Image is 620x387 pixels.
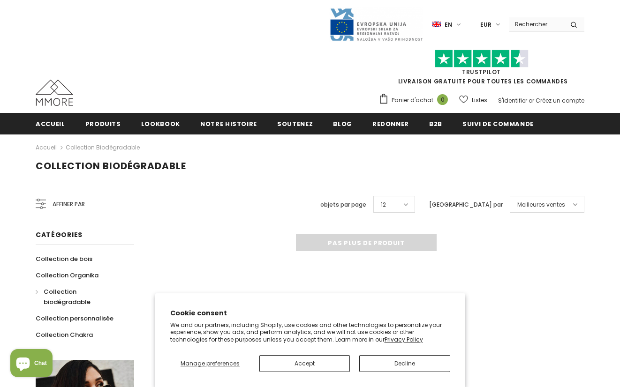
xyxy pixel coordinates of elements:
[372,113,409,134] a: Redonner
[529,97,534,104] span: or
[429,119,442,128] span: B2B
[141,113,180,134] a: Lookbook
[372,119,409,128] span: Redonner
[277,113,313,134] a: soutenez
[445,20,452,30] span: en
[170,321,450,343] p: We and our partners, including Shopify, use cookies and other technologies to personalize your ex...
[181,359,240,367] span: Manage preferences
[536,97,584,104] a: Créez un compte
[36,267,98,283] a: Collection Organika
[429,200,503,209] label: [GEOGRAPHIC_DATA] par
[459,92,487,108] a: Listes
[85,119,121,128] span: Produits
[392,96,433,105] span: Panier d'achat
[480,20,491,30] span: EUR
[36,230,83,239] span: Catégories
[200,113,257,134] a: Notre histoire
[329,20,423,28] a: Javni Razpis
[36,142,57,153] a: Accueil
[170,308,450,318] h2: Cookie consent
[333,119,352,128] span: Blog
[359,355,450,372] button: Decline
[66,143,140,151] a: Collection biodégradable
[509,17,563,31] input: Search Site
[429,113,442,134] a: B2B
[141,119,180,128] span: Lookbook
[277,119,313,128] span: soutenez
[462,113,534,134] a: Suivi de commande
[432,21,441,29] img: i-lang-1.png
[381,200,386,209] span: 12
[333,113,352,134] a: Blog
[53,199,85,209] span: Affiner par
[36,283,124,310] a: Collection biodégradable
[435,50,529,68] img: Faites confiance aux étoiles pilotes
[462,119,534,128] span: Suivi de commande
[36,327,93,343] a: Collection Chakra
[44,287,91,306] span: Collection biodégradable
[385,335,423,343] a: Privacy Policy
[517,200,565,209] span: Meilleures ventes
[36,310,113,327] a: Collection personnalisée
[85,113,121,134] a: Produits
[36,271,98,280] span: Collection Organika
[36,330,93,339] span: Collection Chakra
[36,80,73,106] img: Cas MMORE
[259,355,350,372] button: Accept
[36,251,92,267] a: Collection de bois
[36,119,65,128] span: Accueil
[36,113,65,134] a: Accueil
[437,94,448,105] span: 0
[8,349,55,380] inbox-online-store-chat: Shopify online store chat
[36,159,186,172] span: Collection biodégradable
[472,96,487,105] span: Listes
[378,93,453,107] a: Panier d'achat 0
[36,254,92,263] span: Collection de bois
[200,119,257,128] span: Notre histoire
[329,7,423,42] img: Javni Razpis
[462,68,501,76] a: TrustPilot
[170,355,250,372] button: Manage preferences
[36,314,113,323] span: Collection personnalisée
[320,200,366,209] label: objets par page
[378,54,584,85] span: LIVRAISON GRATUITE POUR TOUTES LES COMMANDES
[498,97,527,104] a: S'identifier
